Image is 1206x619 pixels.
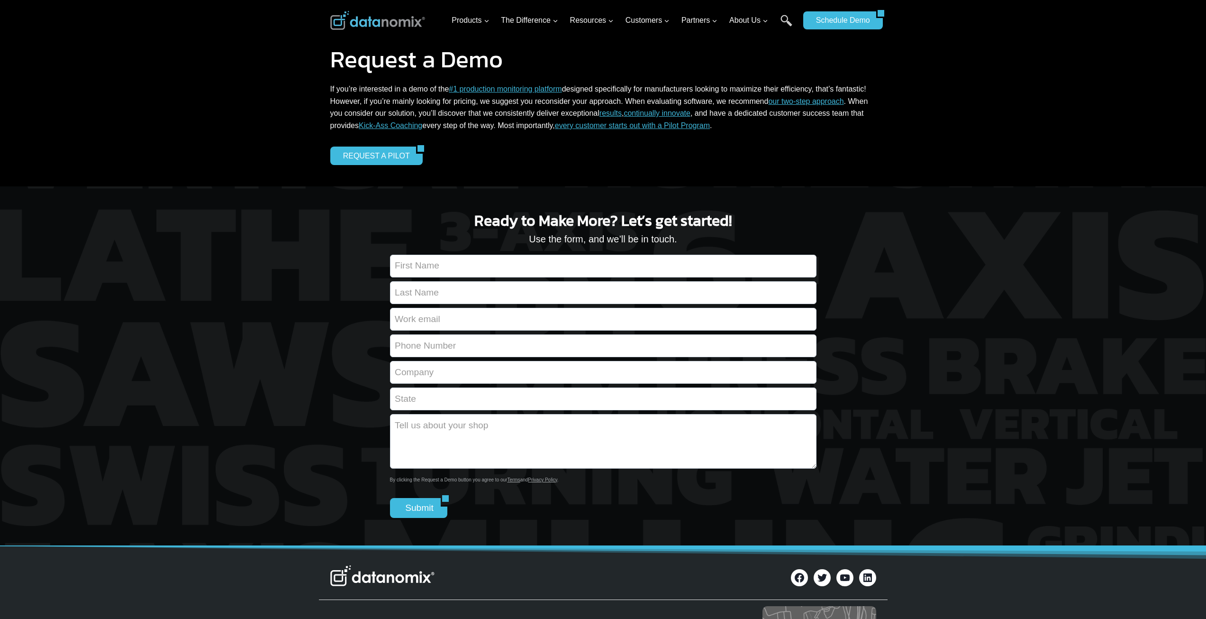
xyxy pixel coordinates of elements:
nav: Primary Navigation [448,5,798,36]
span: Ready to Make More? Let’s get started! [474,209,732,232]
span: Products [452,14,489,27]
img: Datanomix [330,11,425,30]
a: Schedule Demo [803,11,876,29]
input: Submit [390,498,441,518]
a: Privacy Policy [528,477,557,482]
input: Phone Number [390,334,816,357]
h1: Request a Demo [330,47,876,71]
a: Terms [507,477,520,482]
p: By clicking the Request a Demo button you agree to our and . [390,476,816,484]
p: Use the form, and we’ll be in touch. [390,228,816,250]
a: Kick-Ass Coaching [359,121,422,129]
input: Last Name [390,281,816,304]
span: About Us [729,14,768,27]
a: every customer starts out with a Pilot Program [555,121,710,129]
input: Work email [390,308,816,331]
a: continually innovate [624,109,690,117]
a: Search [780,15,792,36]
input: First Name [390,255,816,277]
span: Resources [570,14,614,27]
img: Datanomix Logo [330,565,435,586]
p: If you’re interested in a demo of the designed specifically for manufacturers looking to maximize... [330,83,876,131]
input: Company [390,361,816,384]
span: Partners [681,14,717,27]
span: The Difference [501,14,558,27]
a: results [599,109,622,117]
a: #1 production monitoring platform [449,85,562,93]
form: Contact form [390,255,816,518]
span: Customers [626,14,670,27]
input: State [390,388,816,410]
a: REQUEST A PILOT [330,147,416,165]
a: our two-step approach [768,97,843,105]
